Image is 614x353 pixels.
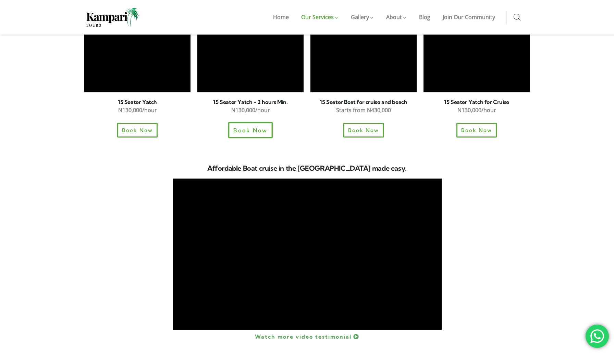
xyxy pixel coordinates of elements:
[423,99,530,105] h6: 15 Seater Yatch for Cruise
[273,13,289,21] span: Home
[423,105,530,115] p: N130,000/hour
[255,334,352,339] span: Watch more video testimonial
[586,325,609,348] div: 'Get
[423,33,530,92] iframe: 15 seater groove yatch cruise
[343,123,384,138] a: Book Now
[310,99,417,105] h6: 15 Seater Boat for cruise and beach
[197,105,304,115] p: N130,000/hour
[301,13,334,21] span: Our Services
[84,33,191,92] iframe: 15 seater yatch
[173,179,442,330] iframe: 25 seater double decker yatch
[310,105,417,115] p: Starts from N430,000
[443,13,495,21] span: Join Our Community
[86,8,139,27] img: Home
[419,13,430,21] span: Blog
[247,330,368,343] a: Watch more video testimonial
[386,13,402,21] span: About
[122,128,153,133] span: Book Now
[310,33,417,92] iframe: 15 seater boat
[228,122,273,138] a: Book Now
[351,13,369,21] span: Gallery
[213,99,287,105] a: 15 Seater Yatch - 2 hours Min.
[117,123,158,138] a: Book Now
[461,128,492,133] span: Book Now
[197,33,304,92] iframe: 15 seater yatch- 2 hours minimum
[84,105,191,115] p: N130,000/hour
[234,127,268,133] span: Book Now
[118,99,157,105] a: 15 Seater Yatch
[348,128,379,133] span: Book Now
[84,165,530,172] h4: Affordable Boat cruise in the [GEOGRAPHIC_DATA] made easy.​
[456,123,497,138] a: Book Now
